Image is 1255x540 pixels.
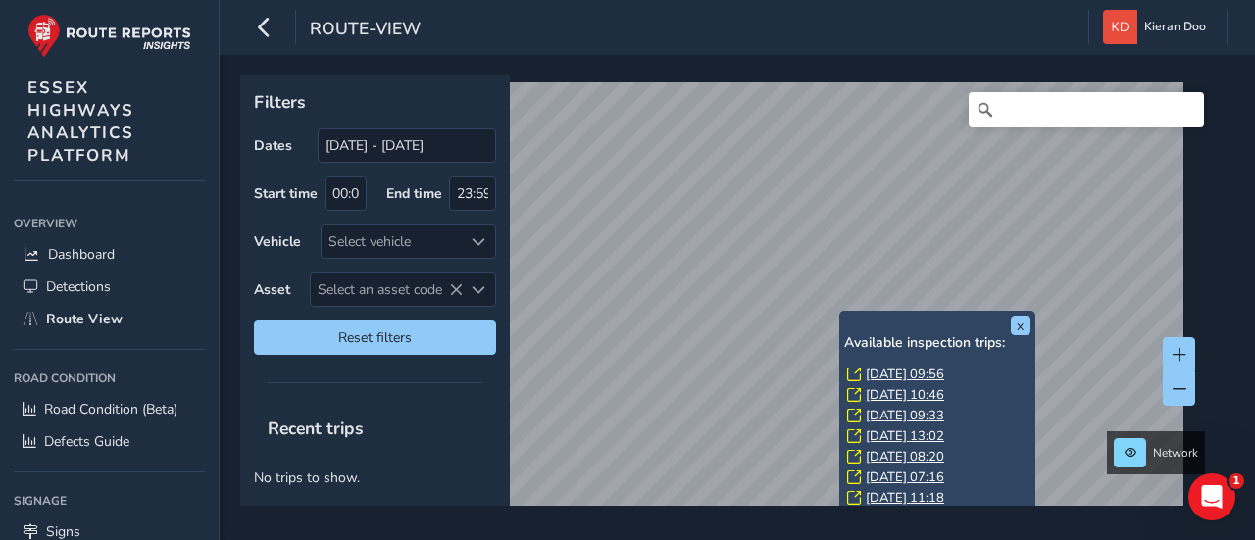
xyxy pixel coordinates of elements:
[866,407,944,424] a: [DATE] 09:33
[27,76,134,167] span: ESSEX HIGHWAYS ANALYTICS PLATFORM
[14,393,205,425] a: Road Condition (Beta)
[46,310,123,328] span: Route View
[866,489,944,507] a: [DATE] 11:18
[866,366,944,383] a: [DATE] 09:56
[254,89,496,115] p: Filters
[866,386,944,404] a: [DATE] 10:46
[844,335,1030,352] h6: Available inspection trips:
[14,364,205,393] div: Road Condition
[1229,473,1244,489] span: 1
[311,273,463,306] span: Select an asset code
[866,448,944,466] a: [DATE] 08:20
[44,400,177,418] span: Road Condition (Beta)
[14,209,205,238] div: Overview
[866,427,944,445] a: [DATE] 13:02
[240,454,510,502] p: No trips to show.
[48,245,115,264] span: Dashboard
[27,14,191,58] img: rr logo
[44,432,129,451] span: Defects Guide
[254,280,290,299] label: Asset
[866,468,944,486] a: [DATE] 07:16
[46,277,111,296] span: Detections
[254,136,292,155] label: Dates
[1188,473,1235,520] iframe: Intercom live chat
[14,486,205,515] div: Signage
[463,273,495,306] div: Select an asset code
[14,425,205,458] a: Defects Guide
[1011,316,1030,335] button: x
[1103,10,1213,44] button: Kieran Doo
[14,238,205,270] a: Dashboard
[310,17,421,44] span: route-view
[254,403,377,454] span: Recent trips
[247,82,1183,528] canvas: Map
[1144,10,1206,44] span: Kieran Doo
[254,232,301,251] label: Vehicle
[269,328,481,347] span: Reset filters
[386,184,442,203] label: End time
[254,184,318,203] label: Start time
[969,92,1204,127] input: Search
[322,225,463,258] div: Select vehicle
[254,320,496,355] button: Reset filters
[1153,445,1198,461] span: Network
[14,270,205,303] a: Detections
[14,303,205,335] a: Route View
[1103,10,1137,44] img: diamond-layout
